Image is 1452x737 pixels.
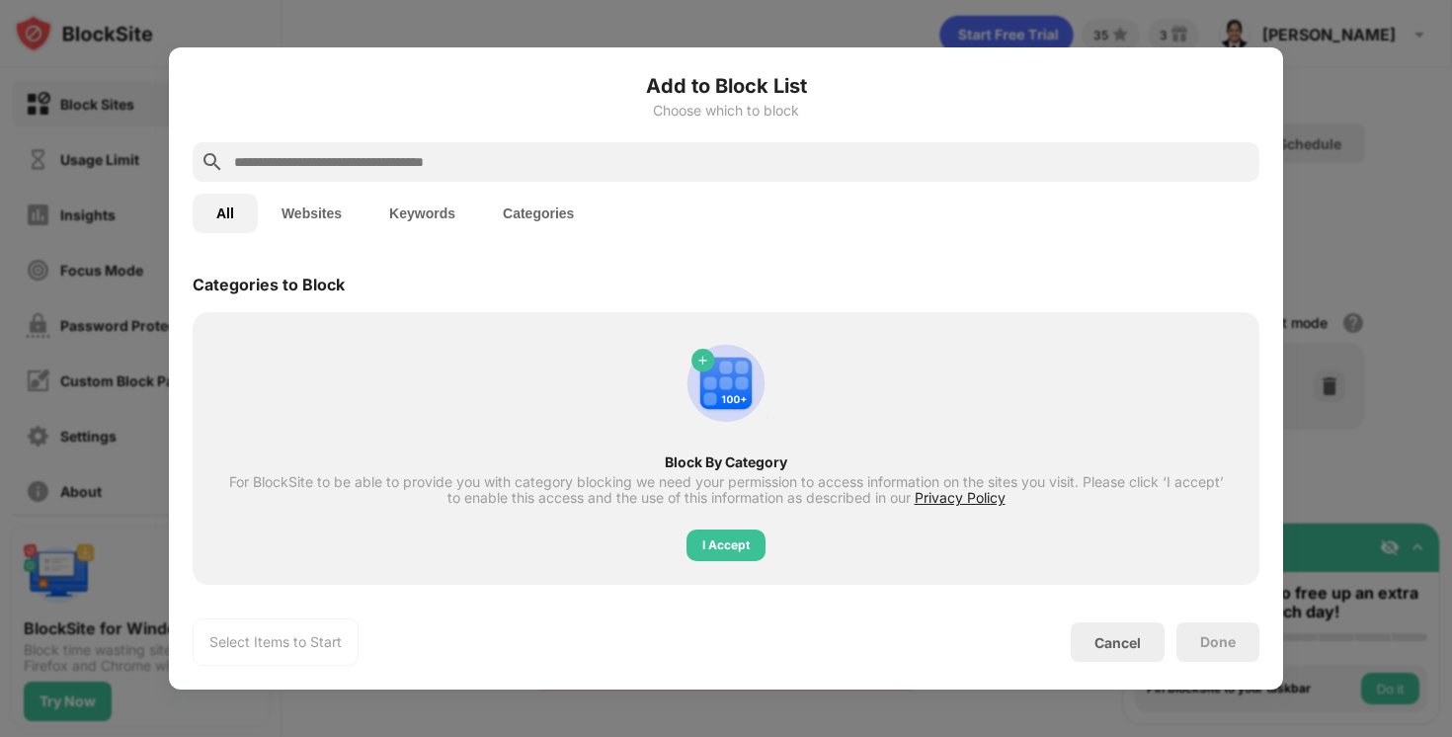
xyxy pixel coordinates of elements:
button: All [193,194,258,233]
div: Categories to Block [193,275,345,294]
button: Categories [479,194,598,233]
button: Websites [258,194,365,233]
div: Cancel [1094,634,1141,651]
img: category-add.svg [679,336,773,431]
div: Done [1200,634,1236,650]
div: I Accept [702,535,750,555]
button: Keywords [365,194,479,233]
span: Privacy Policy [915,489,1006,506]
div: Block By Category [228,454,1224,470]
h6: Add to Block List [193,71,1259,101]
div: For BlockSite to be able to provide you with category blocking we need your permission to access ... [228,474,1224,506]
div: Select Items to Start [209,632,342,652]
img: search.svg [201,150,224,174]
div: Choose which to block [193,103,1259,119]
